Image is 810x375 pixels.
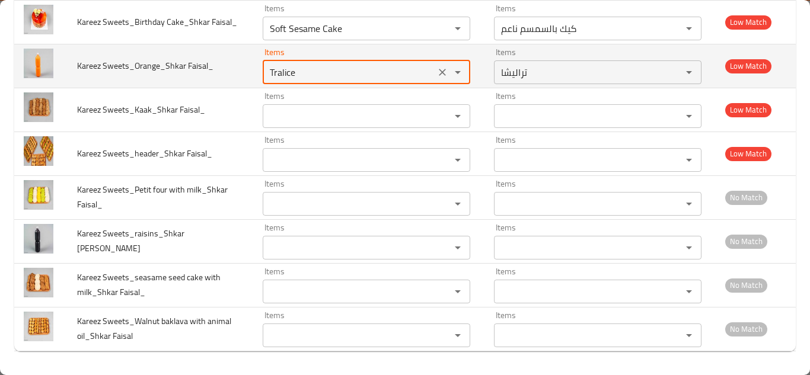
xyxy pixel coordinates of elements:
[725,191,767,204] span: No Match
[449,20,466,37] button: Open
[77,102,205,117] span: Kareez Sweets_Kaak_Shkar Faisal_
[24,5,53,34] img: Kareez Sweets_Birthday Cake_Shkar Faisal_
[449,283,466,300] button: Open
[449,108,466,124] button: Open
[725,322,767,336] span: No Match
[77,182,228,212] span: Kareez Sweets_Petit four with milk_Shkar Faisal_
[725,103,771,117] span: Low Match
[77,270,221,300] span: Kareez Sweets_seasame seed cake with milk_Shkar Faisal_
[681,64,697,81] button: Open
[24,312,53,341] img: Kareez Sweets_Walnut baklava with animal oil_Shkar Faisal
[24,136,53,166] img: Kareez Sweets_header_Shkar Faisal_
[77,146,212,161] span: Kareez Sweets_header_Shkar Faisal_
[449,327,466,344] button: Open
[434,64,451,81] button: Clear
[681,195,697,212] button: Open
[681,152,697,168] button: Open
[681,108,697,124] button: Open
[681,20,697,37] button: Open
[449,152,466,168] button: Open
[681,283,697,300] button: Open
[725,15,771,29] span: Low Match
[725,147,771,161] span: Low Match
[77,58,213,73] span: Kareez Sweets_Orange_Shkar Faisal_
[725,59,771,73] span: Low Match
[24,224,53,254] img: Kareez Sweets_raisins_Shkar Faisal
[681,327,697,344] button: Open
[24,180,53,210] img: Kareez Sweets_Petit four with milk_Shkar Faisal_
[449,195,466,212] button: Open
[725,235,767,248] span: No Match
[449,64,466,81] button: Open
[24,92,53,122] img: Kareez Sweets_Kaak_Shkar Faisal_
[725,278,767,292] span: No Match
[77,313,231,344] span: Kareez Sweets_Walnut baklava with animal oil_Shkar Faisal
[77,226,184,256] span: Kareez Sweets_raisins_Shkar [PERSON_NAME]
[77,14,237,30] span: Kareez Sweets_Birthday Cake_Shkar Faisal_
[24,268,53,297] img: Kareez Sweets_seasame seed cake with milk_Shkar Faisal_
[449,239,466,256] button: Open
[681,239,697,256] button: Open
[24,49,53,78] img: Kareez Sweets_Orange_Shkar Faisal_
